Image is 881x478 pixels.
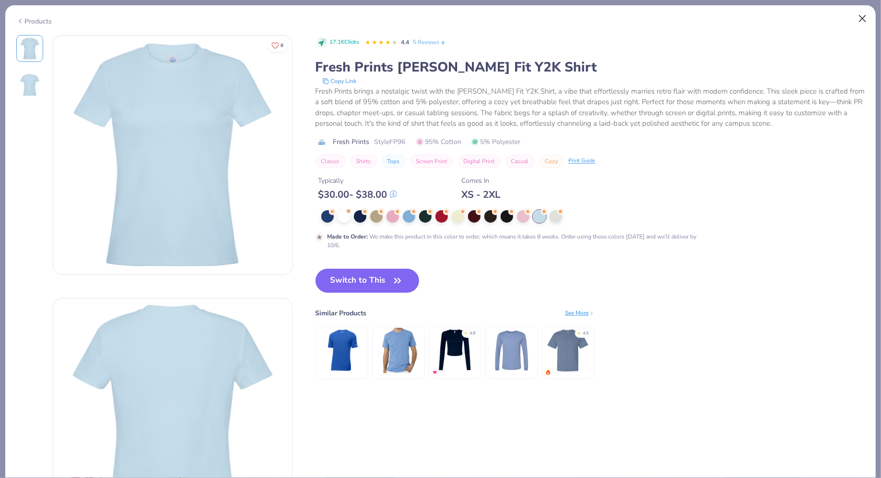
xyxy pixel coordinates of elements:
div: 4.8 [470,330,476,337]
span: Style FP96 [375,137,406,147]
img: brand logo [316,138,329,146]
img: trending.gif [545,370,551,375]
img: Back [18,73,41,96]
div: Fresh Prints brings a nostalgic twist with the [PERSON_NAME] Fit Y2K Shirt, a vibe that effortles... [316,86,865,129]
span: 5% Polyester [471,137,521,147]
div: Comes In [462,176,501,186]
button: Digital Print [458,155,501,168]
div: See More [565,309,595,317]
button: Cozy [540,155,564,168]
span: 17.1K Clicks [330,38,359,47]
div: 4.4 Stars [365,35,398,50]
button: Close [854,10,872,28]
a: 5 Reviews [413,38,446,47]
button: Casual [505,155,535,168]
div: $ 30.00 - $ 38.00 [318,189,397,201]
button: Classic [316,155,346,168]
img: Front [18,37,41,60]
img: Bella Canvas Ladies' Micro Ribbed Long Sleeve Baby Tee [432,328,478,373]
img: Bella + Canvas Triblend Long Sleeve Tee - 3513 [489,328,534,373]
button: copy to clipboard [319,76,360,86]
div: Print Guide [569,157,596,165]
div: XS - 2XL [462,189,501,201]
strong: Made to Order : [328,233,368,240]
div: Products [16,16,52,26]
div: ★ [464,330,468,334]
button: Shirts [351,155,377,168]
div: Similar Products [316,308,367,318]
span: 4.4 [401,38,410,46]
img: Front [53,36,292,275]
button: Tops [382,155,406,168]
span: Fresh Prints [333,137,370,147]
span: 8 [281,43,283,48]
img: Nike Core Cotton Tee [319,328,364,373]
img: Los Angeles Apparel S/S Tri Blend Crew Neck [376,328,421,373]
div: Fresh Prints [PERSON_NAME] Fit Y2K Shirt [316,58,865,76]
span: 95% Cotton [416,137,462,147]
button: Like [267,38,288,52]
div: We make this product in this color to order, which means it takes 8 weeks. Order using these colo... [328,232,699,250]
div: Typically [318,176,397,186]
div: 4.9 [583,330,589,337]
div: ★ [577,330,581,334]
button: Screen Print [411,155,453,168]
button: Switch to This [316,269,420,293]
img: Comfort Colors Adult Heavyweight T-Shirt [545,328,591,373]
img: MostFav.gif [432,370,438,375]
